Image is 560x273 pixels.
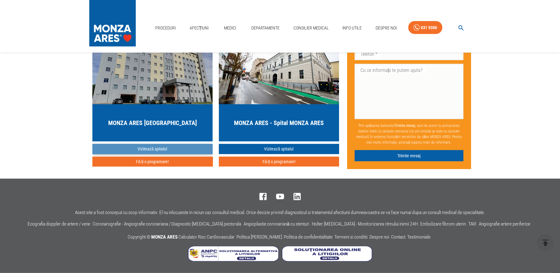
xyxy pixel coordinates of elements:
[407,234,430,240] a: Testimoniale
[219,144,339,154] a: Vizitează spitalul
[75,210,485,215] p: Acest site a fost conceput cu scop informativ. El nu inlocuieste in niciun caz consultul medical....
[420,221,465,227] a: Embolizare fibrom uterin
[92,30,213,141] a: MONZA ARES [GEOGRAPHIC_DATA]
[108,119,197,127] h5: MONZA ARES [GEOGRAPHIC_DATA]
[408,21,442,34] a: 031 9300
[334,234,368,240] a: Termeni si conditii
[373,22,399,34] a: Despre Noi
[92,30,213,104] img: MONZA ARES Bucuresti
[219,157,339,167] button: Fă-ți o programare!
[355,150,464,162] button: Trimite mesaj
[28,221,90,227] a: Ecografia doppler de artere / vene
[394,123,415,128] b: Trimite mesaj
[537,234,554,251] button: delete
[391,234,405,240] a: Contact
[249,22,282,34] a: Departamente
[179,234,235,240] a: Calculator Risc Cardiovascular
[220,22,240,34] a: Medici
[153,22,178,34] a: Proceduri
[128,233,432,241] p: Copyright ©
[219,30,339,104] img: MONZA ARES Cluj-Napoca
[282,257,372,263] a: Soluționarea online a litigiilor
[188,246,279,262] img: Soluționarea Alternativă a Litigiilor
[312,221,417,227] a: Holter [MEDICAL_DATA] - Monitorizarea ritmului inimii 24H
[369,234,389,240] a: Despre noi
[355,120,464,148] p: Prin apăsarea butonului , sunt de acord cu prelucrarea datelor mele cu caracter personal (ce pot ...
[421,24,437,32] div: 031 9300
[468,221,476,227] a: TAVI
[92,144,213,154] a: Vizitează spitalul
[93,221,241,227] a: Coronarografie - Angiografie coronariana / Diagnostic [MEDICAL_DATA] pectorala
[187,22,211,34] a: Afecțiuni
[92,157,213,167] button: Fă-ți o programare!
[340,22,364,34] a: Info Utile
[234,119,324,127] h5: MONZA ARES - Spital MONZA ARES
[236,234,282,240] a: Politica [PERSON_NAME]
[219,30,339,141] a: MONZA ARES - Spital MONZA ARES
[291,22,331,34] a: Consilier Medical
[478,221,530,227] a: Angiografie artere periferice
[282,246,372,262] img: Soluționarea online a litigiilor
[151,234,178,240] span: MONZA ARES
[284,234,333,240] a: Politica de confidentialitate
[188,257,282,263] a: Soluționarea Alternativă a Litigiilor
[244,221,310,227] a: Angioplastie coronariană cu stenturi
